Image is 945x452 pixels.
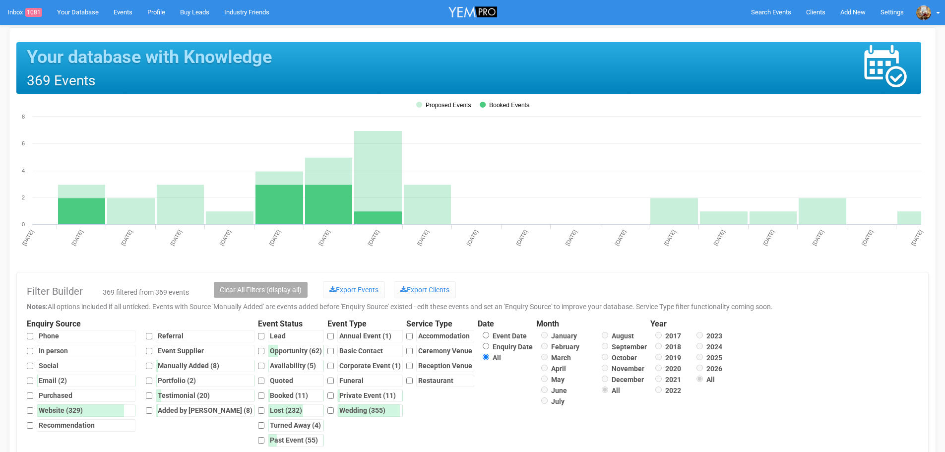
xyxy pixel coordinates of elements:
div: Social [37,360,135,372]
input: 2024 [696,343,703,349]
div: Added by [PERSON_NAME] (8) [156,404,254,417]
button: Clear All Filters (display all) [214,282,308,298]
div: All options included if all unticked. Events with Source 'Manually Added' are events added before... [27,302,918,312]
label: All [597,387,620,394]
label: 2018 [650,343,681,351]
input: 2026 [696,365,703,371]
tspan: [DATE] [614,229,628,247]
input: 2018 [655,343,662,349]
div: Past Event (55) [268,434,324,447]
legend: Service Type [406,319,478,330]
h1: Your database with Knowledge [27,48,272,67]
input: Event Supplier [146,345,152,357]
tspan: 4 [22,168,25,174]
label: September [597,343,647,351]
input: Testimonial (20) [146,389,152,402]
label: April [536,365,566,373]
div: Manually Added (8) [156,360,254,372]
div: Funeral [337,375,403,387]
label: 2021 [650,376,681,384]
span: Clients [806,8,825,16]
strong: Notes: [27,303,48,311]
input: Booked (11) [258,389,264,402]
tspan: [DATE] [317,229,331,247]
label: 2024 [692,343,722,351]
span: 1081 [25,8,42,17]
input: March [541,354,548,360]
a: Export Clients [394,281,456,298]
input: All [696,376,703,382]
label: November [597,365,644,373]
tspan: Booked Events [489,102,529,109]
input: Phone [27,330,33,342]
label: 2020 [650,365,681,373]
label: All [692,376,715,384]
input: 2023 [696,332,703,338]
div: Basic Contact [337,345,403,357]
input: April [541,365,548,371]
tspan: [DATE] [268,229,282,247]
div: Corporate Event (1) [337,360,403,372]
input: 2025 [696,354,703,360]
input: All [602,387,608,393]
label: Event Date [478,332,527,340]
input: Referral [146,330,152,342]
input: Purchased [27,389,33,402]
label: 2019 [650,354,681,362]
img: open-uri20200520-4-1r8dlr4 [916,5,931,20]
img: events_calendar-47d57c581de8ae7e0d62452d7a588d7d83c6c9437aa29a14e0e0b6a065d91899.png [863,44,907,88]
legend: Date [478,319,536,330]
input: 2021 [655,376,662,382]
div: Portfolio (2) [156,375,254,387]
input: Recommendation [27,419,33,432]
div: Accommodation [416,330,474,342]
tspan: [DATE] [663,229,677,247]
input: February [541,343,548,349]
div: Quoted [268,375,324,387]
tspan: [DATE] [120,229,133,247]
h2: Filter Builder [27,286,83,297]
input: All [483,354,489,360]
div: Lead [268,330,324,342]
input: Enquiry Date [483,343,489,349]
div: Website (329) [37,404,135,417]
div: Booked (11) [268,389,324,402]
div: Annual Event (1) [337,330,403,342]
label: August [597,332,634,340]
legend: Event Type [327,319,406,330]
tspan: [DATE] [465,229,479,247]
label: Enquiry Date [478,343,533,351]
label: February [536,343,579,351]
input: November [602,365,608,371]
tspan: Proposed Events [426,102,471,109]
div: In person [37,345,135,357]
input: Restaurant [406,375,413,387]
div: Reception Venue [416,360,474,372]
tspan: [DATE] [515,229,529,247]
input: Event Date [483,332,489,338]
input: September [602,343,608,349]
div: Wedding (355) [337,404,403,417]
label: 2022 [650,387,681,394]
div: Opportunity (62) [268,345,324,357]
tspan: [DATE] [811,229,825,247]
tspan: [DATE] [416,229,430,247]
input: May [541,376,548,382]
a: Export Events [323,281,385,298]
tspan: [DATE] [564,229,578,247]
input: Basic Contact [327,345,334,357]
label: June [536,387,567,394]
label: 2017 [650,332,681,340]
tspan: [DATE] [218,229,232,247]
input: Social [27,360,33,372]
input: Past Event (55) [258,434,264,447]
legend: Event Status [258,319,327,330]
label: 2025 [692,354,722,362]
input: October [602,354,608,360]
input: Portfolio (2) [146,375,152,387]
label: October [597,354,637,362]
tspan: 6 [22,140,25,146]
div: Event Supplier [156,345,254,357]
label: March [536,354,571,362]
input: August [602,332,608,338]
